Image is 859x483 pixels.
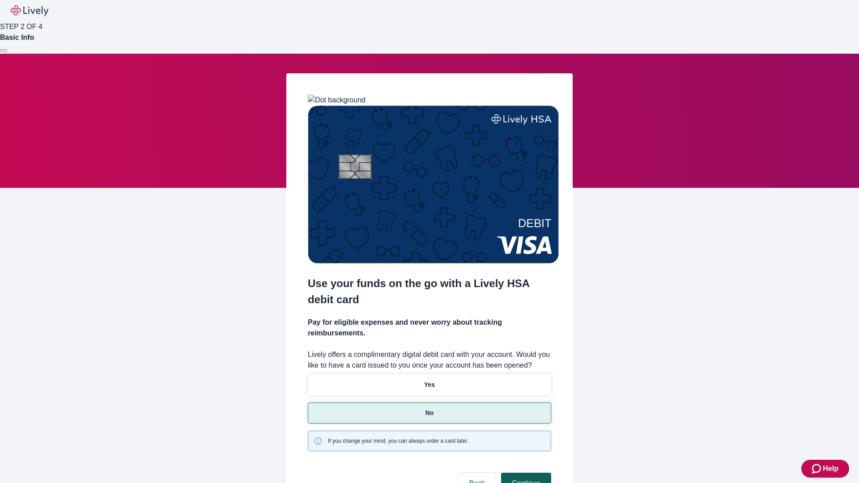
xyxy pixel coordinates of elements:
svg: Zendesk support icon [812,463,823,474]
h2: Use your funds on the go with a Lively HSA debit card [308,275,551,308]
button: No [308,402,551,424]
img: Dot background [308,95,366,106]
img: Lively [11,5,48,16]
h4: Pay for eligible expenses and never worry about tracking reimbursements. [308,317,551,339]
span: If you change your mind, you can always order a card later. [328,437,468,445]
button: Zendesk support iconHelp [801,460,849,478]
img: Debit card [308,106,559,263]
span: Help [823,463,838,474]
label: Lively offers a complimentary digital debit card with your account. Would you like to have a card... [308,349,551,371]
button: Yes [308,374,551,395]
p: No [425,408,434,418]
p: Yes [424,380,435,390]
